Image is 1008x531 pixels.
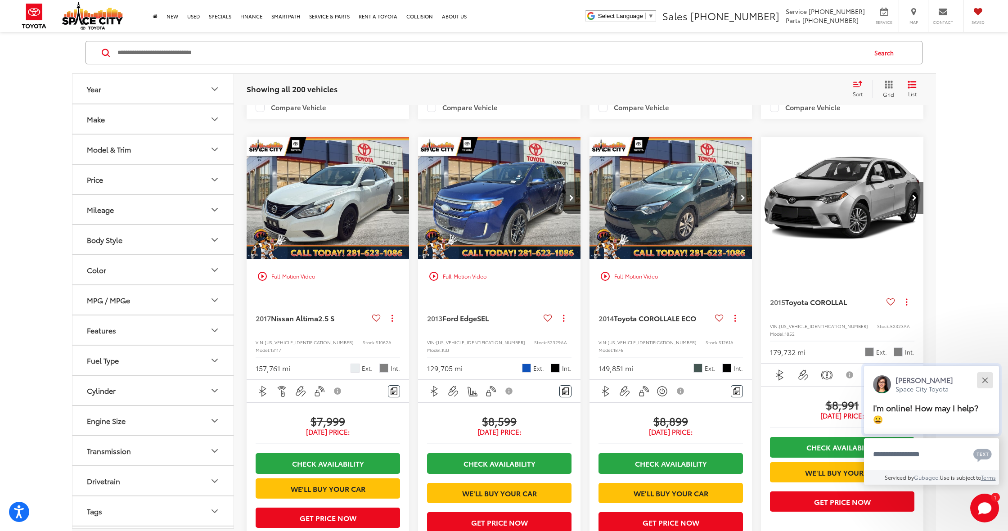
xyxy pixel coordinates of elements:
div: Engine Size [209,415,220,426]
button: TransmissionTransmission [72,436,234,465]
p: [PERSON_NAME] [895,375,953,385]
a: 2013Ford EdgeSEL [427,313,540,323]
button: MileageMileage [72,195,234,224]
img: Bluetooth® [774,369,786,381]
span: [DATE] Price: [427,427,571,436]
label: Compare Vehicle [427,103,498,112]
button: MakeMake [72,104,234,134]
div: 2017 Nissan Altima 2.5 S 0 [246,137,410,259]
span: ​ [645,13,646,19]
span: 2.5 S [318,313,334,323]
span: Ext. [362,364,373,373]
button: CylinderCylinder [72,376,234,405]
img: Bluetooth® [600,386,612,397]
img: Aux Input [448,386,459,397]
div: Transmission [209,445,220,456]
div: 179,732 mi [770,347,805,357]
a: 2014 Toyota COROLLA LE ECO PREMIUM2014 Toyota COROLLA LE ECO PREMIUM2014 Toyota COROLLA LE ECO PR... [589,137,753,259]
span: dropdown dots [734,315,736,322]
button: Select sort value [848,80,873,98]
div: Body Style [87,235,122,244]
button: DrivetrainDrivetrain [72,466,234,495]
div: Cylinder [87,386,116,395]
span: 2015 [770,297,785,307]
span: Int. [562,364,571,373]
img: Bluetooth® [257,386,269,397]
span: Stock: [706,339,719,346]
img: Aux Input [295,386,306,397]
div: Mileage [87,205,114,214]
span: [DATE] Price: [598,427,743,436]
div: Cylinder [209,385,220,396]
span: Sort [853,90,863,98]
img: 2013 Ford Edge SEL FWD [418,137,581,260]
img: 2015 Toyota COROLLA LE GRADE FWD [760,137,924,260]
img: Keyless Entry [485,386,496,397]
span: 2014 [598,313,614,323]
img: Keyless Entry [314,386,325,397]
img: Bluetooth® [429,386,440,397]
span: Showing all 200 vehicles [247,83,337,94]
span: [DATE] Price: [770,411,914,420]
span: Classic Silver Metallic [865,347,874,356]
span: VIN: [598,339,607,346]
img: Space City Toyota [62,2,123,30]
a: 2014Toyota COROLLALE ECO [598,313,711,323]
img: Emergency Brake Assist [821,369,832,381]
button: View Disclaimer [502,382,517,400]
button: TagsTags [72,496,234,526]
span: Ext. [533,364,544,373]
span: Contact [933,19,953,25]
div: Fuel Type [87,356,119,364]
button: List View [901,80,923,98]
div: Year [87,85,101,93]
div: 2013 Ford Edge SEL 0 [418,137,581,259]
span: VIN: [427,339,436,346]
div: Transmission [87,446,131,455]
button: Actions [384,310,400,326]
span: Gray [894,347,903,356]
span: Model: [598,346,613,353]
a: Check Availability [770,437,914,457]
input: Search by Make, Model, or Keyword [117,42,866,63]
button: Search [866,41,907,64]
a: Gubagoo. [914,473,940,481]
span: Blue Metallic [522,364,531,373]
div: Tags [87,507,102,515]
div: Drivetrain [209,476,220,486]
button: View Disclaimer [840,365,860,384]
button: Next image [562,182,580,214]
a: 2017 Nissan Altima 2.5 S 4x22017 Nissan Altima 2.5 S 4x22017 Nissan Altima 2.5 S 4x22017 Nissan A... [246,137,410,259]
span: Glacier White [351,364,360,373]
span: Model: [770,330,785,337]
span: Service [874,19,894,25]
a: We'll Buy Your Car [256,478,400,499]
a: 2015 Toyota COROLLA LE GRADE FWD2015 Toyota COROLLA LE GRADE FWD2015 Toyota COROLLA LE GRADE FWD2... [760,137,924,259]
span: [US_VEHICLE_IDENTIFICATION_NUMBER] [265,339,354,346]
img: Comments [391,387,398,395]
a: Check Availability [427,453,571,473]
img: 2017 Nissan Altima 2.5 S 4x2 [246,137,410,260]
span: VIN: [256,339,265,346]
span: Toyota COROLLA [614,313,672,323]
button: Next image [391,182,409,214]
span: Ext. [876,348,887,356]
div: Color [209,265,220,275]
div: Tags [209,506,220,517]
span: Nissan Altima [271,313,318,323]
span: 1876 [613,346,623,353]
a: We'll Buy Your Car [770,462,914,482]
span: [DATE] Price: [256,427,400,436]
a: We'll Buy Your Car [598,483,743,503]
span: S1261A [719,339,733,346]
img: Aux Input [619,386,630,397]
div: Price [209,174,220,185]
button: Next image [734,182,752,214]
span: $8,991 [770,398,914,411]
button: Actions [727,310,743,326]
div: Price [87,175,103,184]
img: Keyless Ignition System [657,386,668,397]
span: VIN: [770,323,779,329]
a: Terms [981,473,996,481]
